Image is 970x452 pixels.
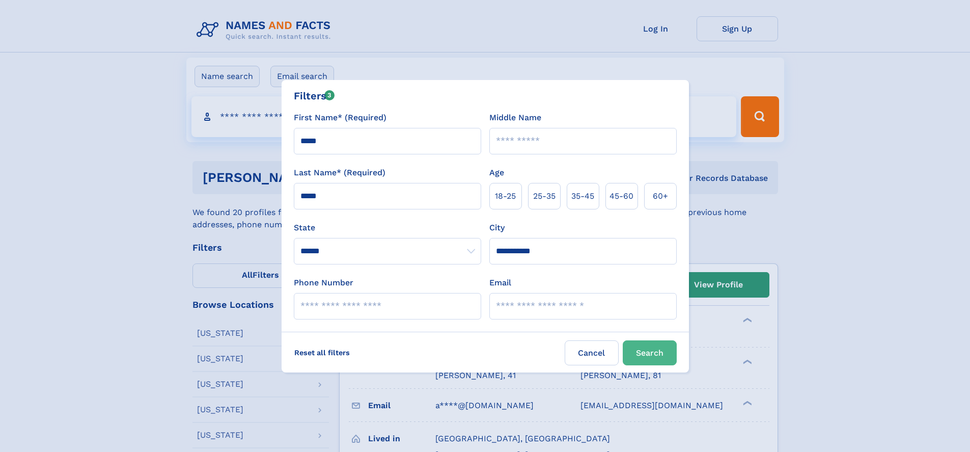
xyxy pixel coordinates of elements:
[623,340,677,365] button: Search
[533,190,556,202] span: 25‑35
[294,167,385,179] label: Last Name* (Required)
[294,112,386,124] label: First Name* (Required)
[288,340,356,365] label: Reset all filters
[294,222,481,234] label: State
[571,190,594,202] span: 35‑45
[294,88,335,103] div: Filters
[489,222,505,234] label: City
[653,190,668,202] span: 60+
[609,190,633,202] span: 45‑60
[294,277,353,289] label: Phone Number
[489,112,541,124] label: Middle Name
[489,167,504,179] label: Age
[489,277,511,289] label: Email
[495,190,516,202] span: 18‑25
[565,340,619,365] label: Cancel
